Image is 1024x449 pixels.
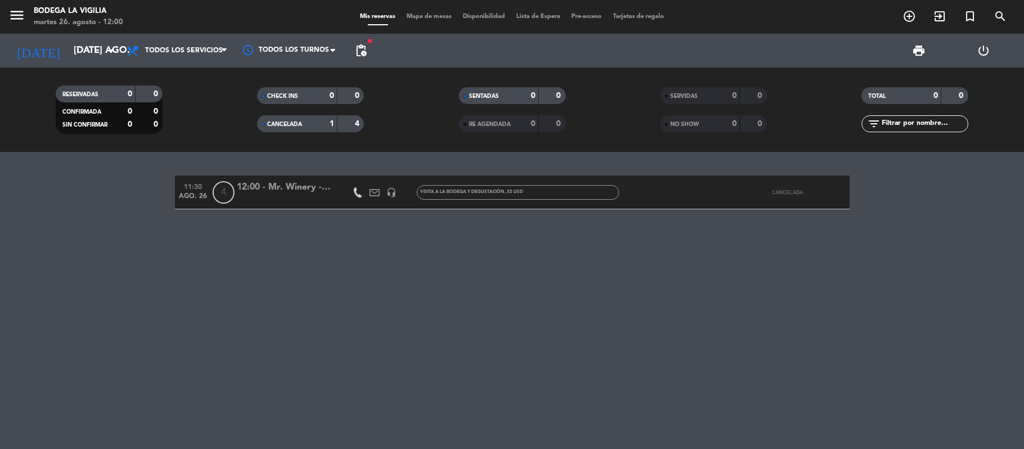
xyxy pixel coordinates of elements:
span: Tarjetas de regalo [607,14,670,20]
span: NO SHOW [670,122,699,127]
div: Bodega La Vigilia [34,6,123,17]
i: arrow_drop_down [105,44,118,57]
span: SIN CONFIRMAR [62,122,107,128]
span: , 32 USD [504,190,523,194]
span: 4 [213,181,234,204]
span: Pre-acceso [566,14,607,20]
strong: 0 [355,92,362,100]
strong: 1 [330,120,334,128]
span: SENTADAS [469,93,499,99]
div: martes 26. agosto - 12:00 [34,17,123,28]
i: add_circle_outline [903,10,916,23]
span: VISITA A LA BODEGA Y DEGUSTACIÓN [420,190,523,194]
strong: 0 [933,92,938,100]
span: CANCELADA [772,189,803,195]
span: fiber_manual_record [367,38,373,44]
span: RE AGENDADA [469,122,511,127]
i: turned_in_not [963,10,977,23]
span: Disponibilidad [457,14,511,20]
i: power_settings_new [977,44,990,57]
input: Filtrar por nombre... [881,118,968,130]
strong: 4 [355,120,362,128]
strong: 0 [531,92,535,100]
span: TOTAL [868,93,886,99]
span: ago. 26 [179,192,207,205]
button: menu [8,7,25,28]
i: menu [8,7,25,24]
span: Mapa de mesas [401,14,457,20]
strong: 0 [154,107,160,115]
button: CANCELADA [760,181,816,204]
strong: 0 [556,92,563,100]
strong: 0 [732,120,737,128]
span: 11:30 [179,179,207,192]
span: print [912,44,926,57]
strong: 0 [556,120,563,128]
strong: 0 [128,120,132,128]
span: CHECK INS [267,93,298,99]
strong: 0 [531,120,535,128]
i: [DATE] [8,38,68,63]
i: exit_to_app [933,10,946,23]
span: Mis reservas [354,14,401,20]
div: 12:00 - Mr. Winery - [PERSON_NAME] [237,180,332,195]
span: CANCELADA [267,122,302,127]
strong: 0 [330,92,334,100]
strong: 0 [757,120,764,128]
span: CONFIRMADA [62,109,101,115]
span: SERVIDAS [670,93,698,99]
strong: 0 [154,90,160,98]
i: filter_list [867,117,881,131]
strong: 0 [757,92,764,100]
span: Lista de Espera [511,14,566,20]
strong: 0 [732,92,737,100]
span: pending_actions [354,44,368,57]
strong: 0 [959,92,966,100]
strong: 0 [128,90,132,98]
strong: 0 [154,120,160,128]
strong: 0 [128,107,132,115]
i: search [994,10,1007,23]
i: headset_mic [386,187,396,197]
div: LOG OUT [951,34,1016,68]
span: Todos los servicios [145,47,223,55]
span: RESERVADAS [62,92,98,97]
